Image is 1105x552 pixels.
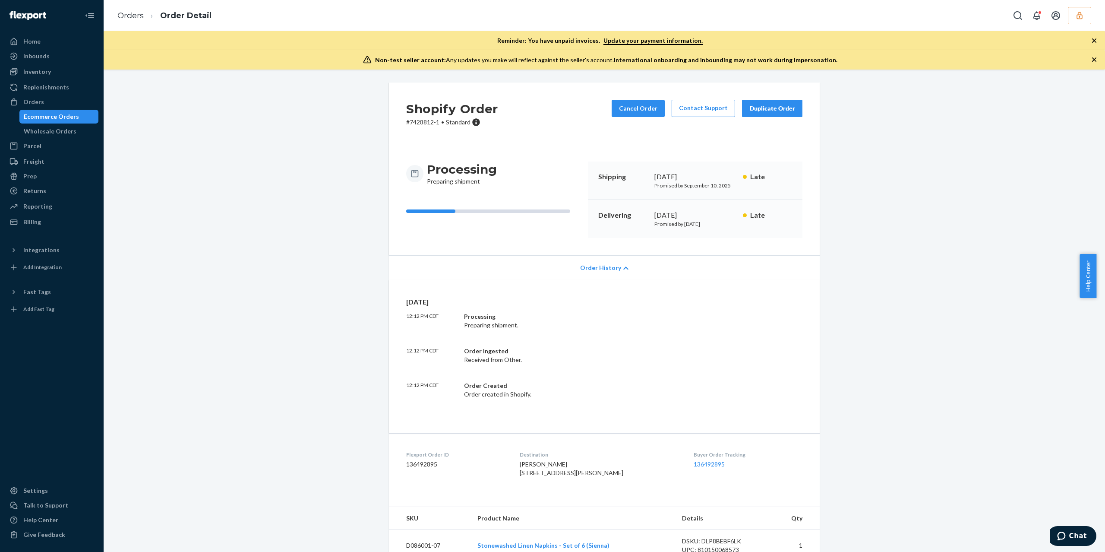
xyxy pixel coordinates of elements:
[19,110,99,124] a: Ecommerce Orders
[5,528,98,542] button: Give Feedback
[654,182,736,189] p: Promised by September 10, 2025
[160,11,212,20] a: Order Detail
[1047,7,1064,24] button: Open account menu
[23,288,51,296] div: Fast Tags
[603,37,703,45] a: Update your payment information.
[750,210,792,220] p: Late
[682,537,763,546] div: DSKU: DLP8BEBF6LK
[406,312,457,330] p: 12:12 PM CDT
[81,7,98,24] button: Close Navigation
[770,507,820,530] th: Qty
[375,56,446,63] span: Non-test seller account:
[497,36,703,45] p: Reminder: You have unpaid invoices.
[23,263,62,271] div: Add Integration
[23,142,41,150] div: Parcel
[441,118,444,126] span: •
[24,127,76,136] div: Wholesale Orders
[1080,254,1096,298] button: Help Center
[23,187,46,195] div: Returns
[5,155,98,168] a: Freight
[19,124,99,138] a: Wholesale Orders
[470,507,675,530] th: Product Name
[5,260,98,274] a: Add Integration
[5,285,98,299] button: Fast Tags
[23,37,41,46] div: Home
[110,3,218,29] ol: breadcrumbs
[23,530,65,539] div: Give Feedback
[614,56,837,63] span: International onboarding and inbounding may not work during impersonation.
[598,210,647,220] p: Delivering
[5,65,98,79] a: Inventory
[389,507,470,530] th: SKU
[5,200,98,213] a: Reporting
[446,118,470,126] span: Standard
[23,305,54,313] div: Add Fast Tag
[24,112,79,121] div: Ecommerce Orders
[23,501,68,510] div: Talk to Support
[23,83,69,92] div: Replenishments
[9,11,46,20] img: Flexport logo
[5,243,98,257] button: Integrations
[675,507,770,530] th: Details
[520,451,680,458] dt: Destination
[23,202,52,211] div: Reporting
[406,297,802,307] p: [DATE]
[654,172,736,182] div: [DATE]
[464,312,719,321] div: Processing
[464,381,719,399] div: Order created in Shopify.
[612,100,665,117] button: Cancel Order
[598,172,647,182] p: Shipping
[23,98,44,106] div: Orders
[1050,526,1096,548] iframe: Opens a widget where you can chat to one of our agents
[5,95,98,109] a: Orders
[5,484,98,498] a: Settings
[5,80,98,94] a: Replenishments
[5,49,98,63] a: Inbounds
[742,100,802,117] button: Duplicate Order
[23,246,60,254] div: Integrations
[654,210,736,220] div: [DATE]
[654,220,736,228] p: Promised by [DATE]
[375,56,837,64] div: Any updates you make will reflect against the seller's account.
[406,118,498,127] p: # 7428812-1
[5,35,98,48] a: Home
[5,498,98,512] button: Talk to Support
[406,100,498,118] h2: Shopify Order
[406,347,457,364] p: 12:12 PM CDT
[750,172,792,182] p: Late
[23,516,58,524] div: Help Center
[694,460,725,468] a: 136492895
[427,162,497,186] div: Preparing shipment
[464,381,719,390] div: Order Created
[1028,7,1045,24] button: Open notifications
[5,139,98,153] a: Parcel
[23,67,51,76] div: Inventory
[694,451,802,458] dt: Buyer Order Tracking
[5,215,98,229] a: Billing
[406,451,506,458] dt: Flexport Order ID
[580,263,621,272] span: Order History
[5,302,98,316] a: Add Fast Tag
[749,104,795,113] div: Duplicate Order
[5,169,98,183] a: Prep
[23,157,44,166] div: Freight
[464,312,719,330] div: Preparing shipment.
[406,460,506,469] dd: 136492895
[520,460,623,476] span: [PERSON_NAME] [STREET_ADDRESS][PERSON_NAME]
[464,347,719,355] div: Order Ingested
[464,347,719,364] div: Received from Other.
[5,184,98,198] a: Returns
[477,542,609,549] a: Stonewashed Linen Napkins - Set of 6 (Sienna)
[23,52,50,60] div: Inbounds
[5,513,98,527] a: Help Center
[117,11,144,20] a: Orders
[1009,7,1026,24] button: Open Search Box
[23,218,41,226] div: Billing
[427,162,497,177] h3: Processing
[672,100,735,117] a: Contact Support
[406,381,457,399] p: 12:12 PM CDT
[23,486,48,495] div: Settings
[23,172,37,181] div: Prep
